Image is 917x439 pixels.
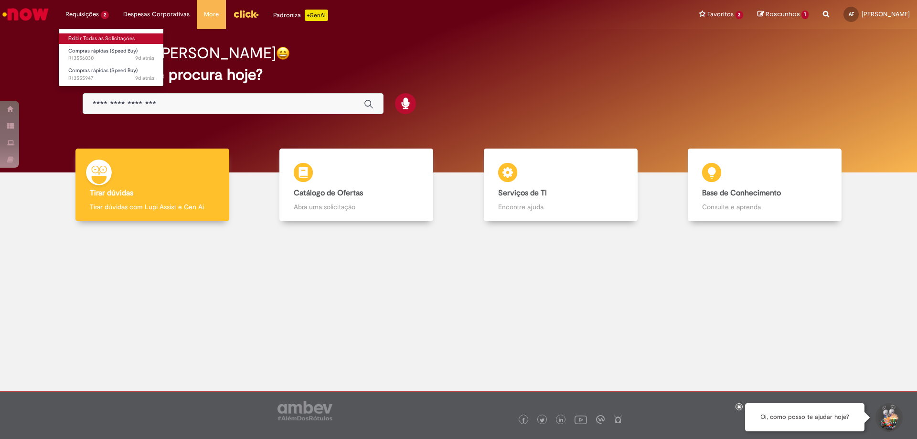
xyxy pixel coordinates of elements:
[277,401,332,420] img: logo_footer_ambev_rotulo_gray.png
[58,29,164,86] ul: Requisições
[294,202,419,212] p: Abra uma solicitação
[766,10,800,19] span: Rascunhos
[68,67,138,74] span: Compras rápidas (Speed Buy)
[702,202,827,212] p: Consulte e aprenda
[559,418,564,423] img: logo_footer_linkedin.png
[596,415,605,424] img: logo_footer_workplace.png
[233,7,259,21] img: click_logo_yellow_360x200.png
[614,415,622,424] img: logo_footer_naosei.png
[498,188,547,198] b: Serviços de TI
[90,202,215,212] p: Tirar dúvidas com Lupi Assist e Gen Ai
[458,149,663,222] a: Serviços de TI Encontre ajuda
[273,10,328,21] div: Padroniza
[736,11,744,19] span: 3
[135,75,154,82] time: 22/09/2025 15:36:59
[135,75,154,82] span: 9d atrás
[68,54,154,62] span: R13556030
[757,10,809,19] a: Rascunhos
[1,5,50,24] img: ServiceNow
[801,11,809,19] span: 1
[65,10,99,19] span: Requisições
[702,188,781,198] b: Base de Conhecimento
[745,403,864,431] div: Oi, como posso te ajudar hoje?
[276,46,290,60] img: happy-face.png
[575,413,587,426] img: logo_footer_youtube.png
[50,149,255,222] a: Tirar dúvidas Tirar dúvidas com Lupi Assist e Gen Ai
[59,65,164,83] a: Aberto R13555947 : Compras rápidas (Speed Buy)
[59,46,164,64] a: Aberto R13556030 : Compras rápidas (Speed Buy)
[90,188,133,198] b: Tirar dúvidas
[540,418,544,423] img: logo_footer_twitter.png
[83,45,276,62] h2: Boa tarde, [PERSON_NAME]
[707,10,734,19] span: Favoritos
[123,10,190,19] span: Despesas Corporativas
[83,66,835,83] h2: O que você procura hoje?
[294,188,363,198] b: Catálogo de Ofertas
[135,54,154,62] span: 9d atrás
[204,10,219,19] span: More
[68,75,154,82] span: R13555947
[68,47,138,54] span: Compras rápidas (Speed Buy)
[101,11,109,19] span: 2
[498,202,623,212] p: Encontre ajuda
[849,11,854,17] span: AF
[862,10,910,18] span: [PERSON_NAME]
[663,149,867,222] a: Base de Conhecimento Consulte e aprenda
[255,149,459,222] a: Catálogo de Ofertas Abra uma solicitação
[521,418,526,423] img: logo_footer_facebook.png
[59,33,164,44] a: Exibir Todas as Solicitações
[874,403,903,432] button: Iniciar Conversa de Suporte
[305,10,328,21] p: +GenAi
